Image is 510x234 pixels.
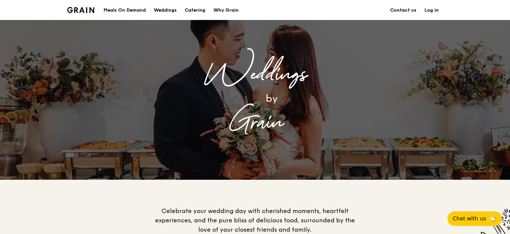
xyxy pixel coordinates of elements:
span: Chat with us [453,215,486,223]
a: Contact us [386,0,420,20]
a: Log in [420,0,443,20]
span: 🦙 [489,215,497,223]
div: Meals On Demand [104,0,146,20]
a: Catering [181,0,209,20]
button: Chat with us🦙 [447,211,502,226]
div: Grain [122,108,388,137]
div: Weddings [122,60,388,90]
img: Grain [67,7,94,13]
a: Why Grain [209,0,243,20]
div: by [155,90,388,108]
div: Weddings [154,0,177,20]
div: Catering [185,0,205,20]
a: Weddings [150,0,181,20]
div: Why Grain [213,0,239,20]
